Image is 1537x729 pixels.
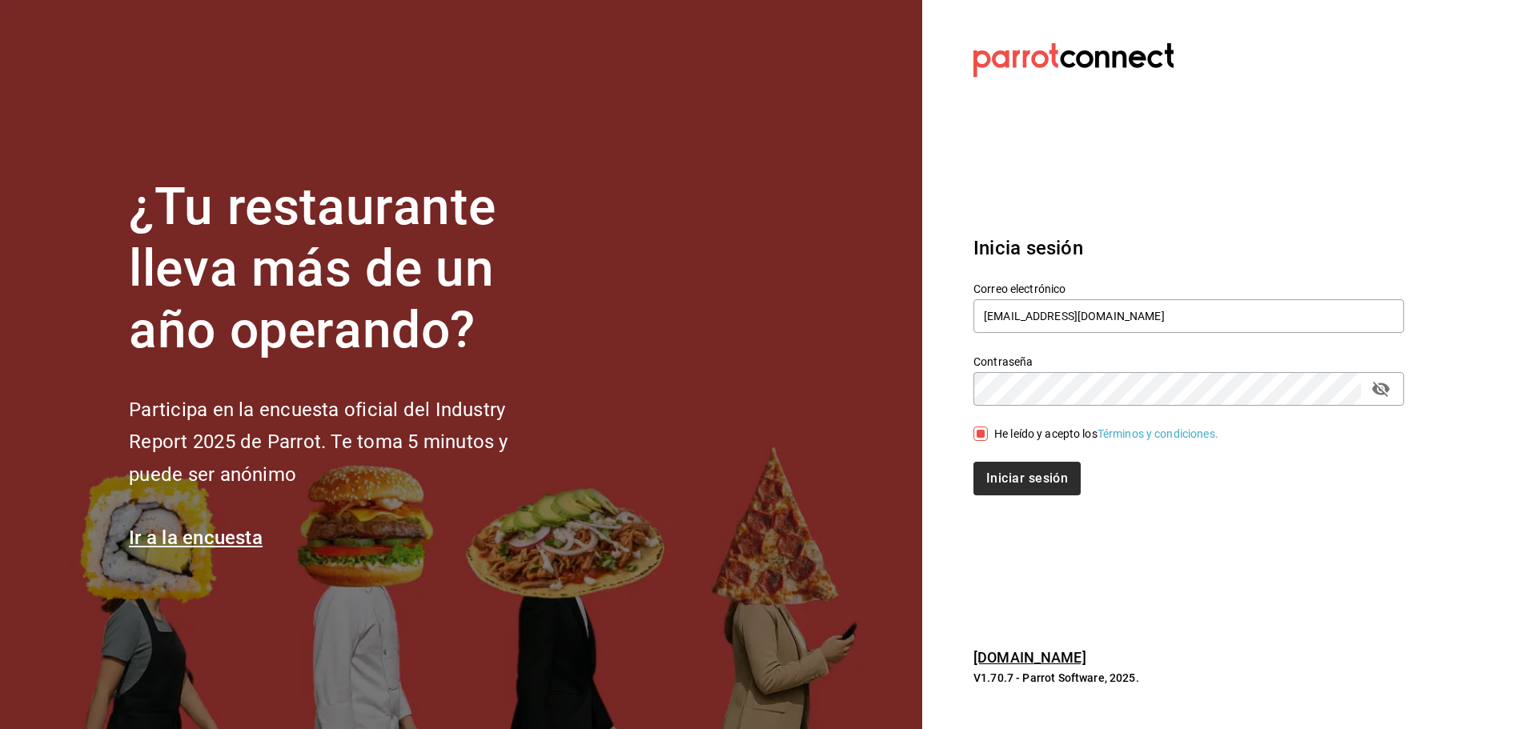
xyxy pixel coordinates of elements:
[129,527,263,549] a: Ir a la encuesta
[129,394,561,491] h2: Participa en la encuesta oficial del Industry Report 2025 de Parrot. Te toma 5 minutos y puede se...
[1098,427,1218,440] a: Términos y condiciones.
[973,299,1404,333] input: Ingresa tu correo electrónico
[973,234,1404,262] h3: Inicia sesión
[973,649,1086,666] a: [DOMAIN_NAME]
[973,356,1404,367] label: Contraseña
[973,462,1081,495] button: Iniciar sesión
[994,426,1218,443] div: He leído y acepto los
[973,670,1404,686] p: V1.70.7 - Parrot Software, 2025.
[129,177,561,361] h1: ¿Tu restaurante lleva más de un año operando?
[1367,375,1395,403] button: passwordField
[973,283,1404,294] label: Correo electrónico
